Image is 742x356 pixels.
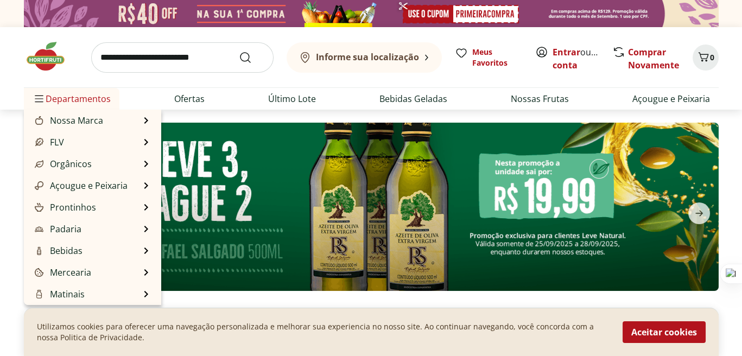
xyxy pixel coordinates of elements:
[239,51,265,64] button: Submit Search
[35,116,43,125] img: Nossa Marca
[33,136,64,149] a: FLVFLV
[472,47,522,68] span: Meus Favoritos
[511,92,569,105] a: Nossas Frutas
[431,300,440,326] button: Go to page 16 from fs-carousel
[268,92,316,105] a: Último Lote
[388,300,396,326] button: Go to page 11 from fs-carousel
[174,92,205,105] a: Ofertas
[327,300,335,326] button: Go to page 4 from fs-carousel
[33,303,141,329] a: Frios, Queijos e LaticíniosFrios, Queijos e Laticínios
[35,225,43,233] img: Padaria
[344,300,353,326] button: Go to page 6 from fs-carousel
[24,123,719,291] img: aziete
[353,300,362,326] button: Go to page 7 from fs-carousel
[379,300,388,326] button: Go to page 10 from fs-carousel
[362,300,370,326] button: Go to page 8 from fs-carousel
[623,321,706,343] button: Aceitar cookies
[33,223,81,236] a: PadariaPadaria
[693,44,719,71] button: Carrinho
[35,246,43,255] img: Bebidas
[24,40,78,73] img: Hortifruti
[287,42,442,73] button: Informe sua localização
[318,300,327,326] button: Go to page 3 from fs-carousel
[33,288,85,301] a: MatinaisMatinais
[680,202,719,224] button: next
[553,46,601,72] span: ou
[335,300,344,326] button: Go to page 5 from fs-carousel
[33,201,96,214] a: ProntinhosProntinhos
[35,138,43,147] img: FLV
[33,114,103,127] a: Nossa MarcaNossa Marca
[628,46,679,71] a: Comprar Novamente
[405,300,414,326] button: Go to page 13 from fs-carousel
[632,92,710,105] a: Açougue e Peixaria
[455,47,522,68] a: Meus Favoritos
[414,300,422,326] button: Go to page 14 from fs-carousel
[33,179,128,192] a: Açougue e PeixariaAçougue e Peixaria
[33,86,46,112] button: Menu
[35,268,43,277] img: Mercearia
[33,157,92,170] a: OrgânicosOrgânicos
[303,300,318,326] button: Current page from fs-carousel
[294,300,303,326] button: Go to page 1 from fs-carousel
[35,203,43,212] img: Prontinhos
[553,46,580,58] a: Entrar
[35,290,43,298] img: Matinais
[396,300,405,326] button: Go to page 12 from fs-carousel
[33,266,91,279] a: MerceariaMercearia
[553,46,612,71] a: Criar conta
[37,321,610,343] p: Utilizamos cookies para oferecer uma navegação personalizada e melhorar sua experiencia no nosso ...
[422,300,431,326] button: Go to page 15 from fs-carousel
[33,86,111,112] span: Departamentos
[440,300,448,326] button: Go to page 17 from fs-carousel
[91,42,274,73] input: search
[710,52,714,62] span: 0
[33,244,83,257] a: BebidasBebidas
[35,181,43,190] img: Açougue e Peixaria
[316,51,419,63] b: Informe sua localização
[35,160,43,168] img: Orgânicos
[379,92,447,105] a: Bebidas Geladas
[370,300,379,326] button: Go to page 9 from fs-carousel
